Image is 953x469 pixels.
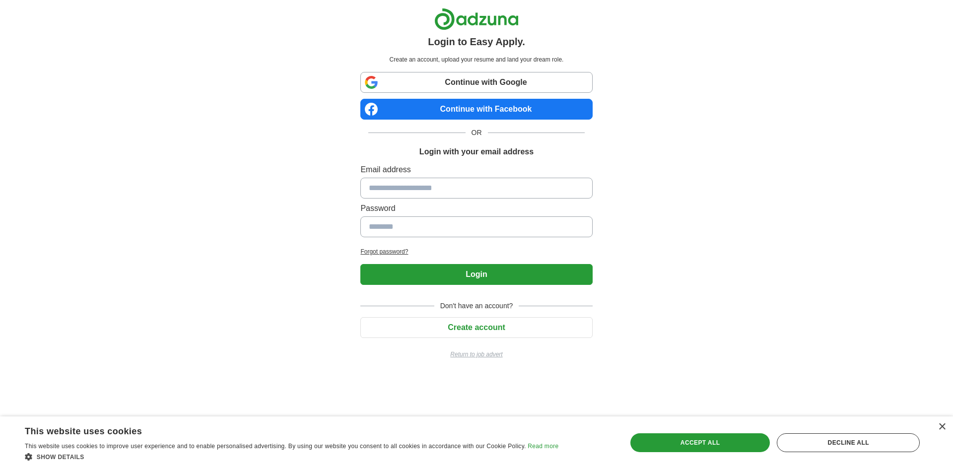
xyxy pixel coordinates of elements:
[434,301,519,311] span: Don't have an account?
[428,34,525,49] h1: Login to Easy Apply.
[360,202,592,214] label: Password
[630,433,770,452] div: Accept all
[360,99,592,120] a: Continue with Facebook
[419,146,534,158] h1: Login with your email address
[360,72,592,93] a: Continue with Google
[25,452,558,462] div: Show details
[777,433,920,452] div: Decline all
[360,164,592,176] label: Email address
[360,264,592,285] button: Login
[362,55,590,64] p: Create an account, upload your resume and land your dream role.
[434,8,519,30] img: Adzuna logo
[360,317,592,338] button: Create account
[360,350,592,359] a: Return to job advert
[37,454,84,461] span: Show details
[25,443,526,450] span: This website uses cookies to improve user experience and to enable personalised advertising. By u...
[938,423,946,431] div: Close
[25,422,534,437] div: This website uses cookies
[466,128,488,138] span: OR
[360,323,592,332] a: Create account
[360,247,592,256] a: Forgot password?
[528,443,558,450] a: Read more, opens a new window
